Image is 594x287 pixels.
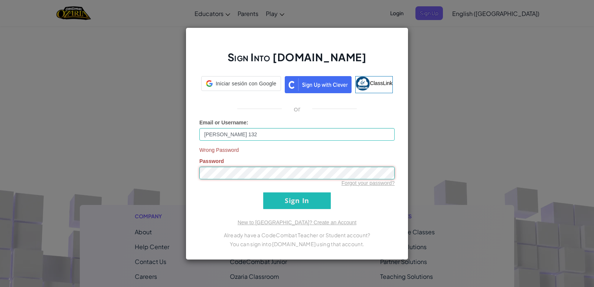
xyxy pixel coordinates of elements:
[285,76,352,93] img: clever_sso_button@2x.png
[201,76,281,93] a: Iniciar sesión con Google
[199,120,247,125] span: Email or Username
[263,192,331,209] input: Sign In
[342,180,395,186] a: Forgot your password?
[199,239,395,248] p: You can sign into [DOMAIN_NAME] using that account.
[199,119,248,126] label: :
[199,50,395,72] h2: Sign Into [DOMAIN_NAME]
[294,104,301,113] p: or
[370,80,392,86] span: ClassLink
[199,231,395,239] p: Already have a CodeCombat Teacher or Student account?
[216,80,276,87] span: Iniciar sesión con Google
[199,146,395,154] span: Wrong Password
[238,219,356,225] a: New to [GEOGRAPHIC_DATA]? Create an Account
[356,76,370,91] img: classlink-logo-small.png
[199,158,224,164] span: Password
[201,76,281,91] div: Iniciar sesión con Google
